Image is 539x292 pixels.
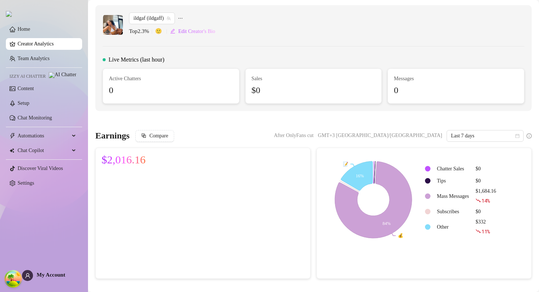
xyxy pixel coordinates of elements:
[18,26,30,32] a: Home
[476,208,496,216] div: $0
[481,228,490,235] span: 11 %
[178,29,215,34] span: Edit Creator's Bio
[434,206,472,217] td: Subscribes
[394,84,518,97] div: 0
[18,130,70,142] span: Automations
[18,56,49,61] a: Team Analytics
[434,163,472,174] td: Chatter Sales
[343,161,348,167] text: 📝
[6,271,21,286] button: Open Tanstack query devtools
[476,198,481,203] span: fall
[476,177,496,185] div: $0
[18,100,29,106] a: Setup
[178,12,183,24] span: ellipsis
[25,273,30,278] span: user
[476,229,481,234] span: fall
[149,133,168,139] span: Compare
[95,130,129,142] h3: Earnings
[170,29,175,34] span: edit
[476,165,496,173] div: $0
[434,187,472,205] td: Mass Messages
[10,133,15,139] span: thunderbolt
[527,133,532,138] span: info-circle
[18,166,63,171] a: Discover Viral Videos
[476,218,496,236] div: $332
[398,233,403,238] text: 💰
[318,130,442,141] span: GMT+3 [GEOGRAPHIC_DATA]/[GEOGRAPHIC_DATA]
[18,145,70,156] span: Chat Copilot
[252,84,376,97] div: $0
[10,148,14,153] img: Chat Copilot
[141,133,146,138] span: block
[109,84,233,97] div: 0
[515,134,520,138] span: calendar
[49,72,76,78] img: AI Chatter
[133,13,170,24] span: ildgaf (ildgaff)
[18,180,34,186] a: Settings
[481,197,490,204] span: 14 %
[109,75,233,83] span: Active Chatters
[451,130,519,141] span: Last 7 days
[274,130,313,141] span: After OnlyFans cut
[18,115,52,121] a: Chat Monitoring
[170,26,216,37] button: Edit Creator's Bio
[434,175,472,186] td: Tips
[10,73,46,80] span: Izzy AI Chatter
[18,38,76,50] a: Creator Analytics
[476,187,496,205] div: $1,684.16
[434,218,472,236] td: Other
[394,75,518,83] span: Messages
[129,27,155,36] span: Top 2.3 %
[155,27,170,36] span: 🙂
[102,154,146,166] span: $2,016.16
[37,272,65,278] span: My Account
[135,130,174,142] button: Compare
[252,75,376,83] span: Sales
[166,16,171,21] span: team
[6,11,12,17] img: logo.svg
[18,86,34,91] a: Content
[109,55,164,64] span: Live Metrics (last hour)
[103,15,123,35] img: ildgaf (@ildgaff)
